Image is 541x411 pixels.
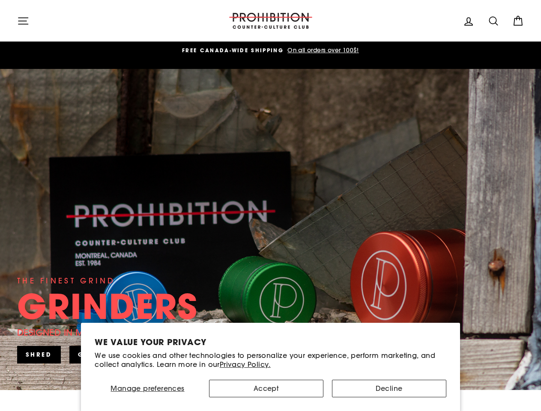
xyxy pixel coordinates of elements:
[17,325,94,340] div: DESIGNED IN MTL.
[182,47,284,54] span: FREE CANADA-WIDE SHIPPING
[95,351,446,369] p: We use cookies and other technologies to personalize your experience, perform marketing, and coll...
[209,380,323,397] button: Accept
[17,289,198,323] div: GRINDERS
[95,337,446,347] h2: We value your privacy
[95,380,200,397] button: Manage preferences
[220,360,271,369] a: Privacy Policy.
[17,346,61,363] a: SHRED
[19,46,522,55] a: FREE CANADA-WIDE SHIPPING On all orders over 100$!
[285,46,359,54] span: On all orders over 100$!
[332,380,446,397] button: Decline
[111,384,184,393] span: Manage preferences
[69,346,114,363] a: GRIND
[228,13,314,29] img: PROHIBITION COUNTER-CULTURE CLUB
[17,275,115,287] div: THE FINEST GRIND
